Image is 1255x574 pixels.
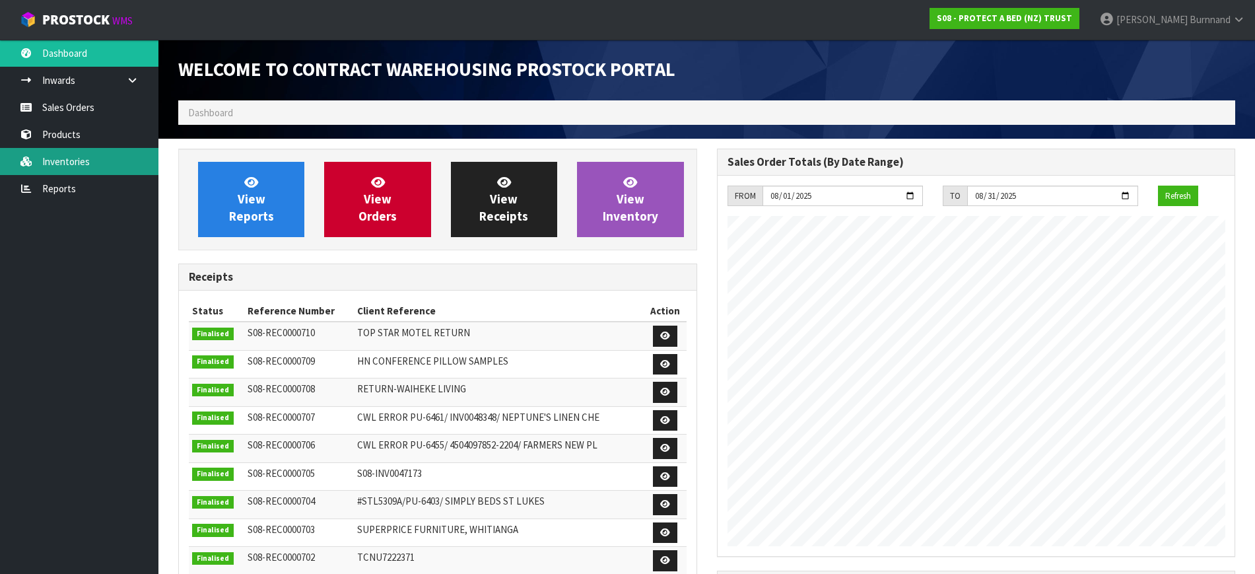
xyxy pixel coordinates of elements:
[943,186,967,207] div: TO
[192,412,234,425] span: Finalised
[357,523,518,536] span: SUPERPRICE FURNITURE, WHITIANGA
[1190,13,1231,26] span: Burnnand
[189,271,687,283] h3: Receipts
[229,174,274,224] span: View Reports
[357,467,422,480] span: S08-INV0047173
[188,106,233,119] span: Dashboard
[357,326,470,339] span: TOP STAR MOTEL RETURN
[357,382,466,395] span: RETURN-WAIHEKE LIVING
[357,495,545,507] span: #STL5309A/PU-6403/ SIMPLY BEDS ST LUKES
[1116,13,1188,26] span: [PERSON_NAME]
[248,439,315,451] span: S08-REC0000706
[728,156,1225,168] h3: Sales Order Totals (By Date Range)
[248,551,315,563] span: S08-REC0000702
[1158,186,1198,207] button: Refresh
[577,162,683,237] a: ViewInventory
[192,468,234,481] span: Finalised
[479,174,528,224] span: View Receipts
[357,355,508,367] span: HN CONFERENCE PILLOW SAMPLES
[644,301,686,322] th: Action
[937,13,1072,24] strong: S08 - PROTECT A BED (NZ) TRUST
[192,496,234,509] span: Finalised
[357,551,415,563] span: TCNU7222371
[354,301,644,322] th: Client Reference
[192,355,234,369] span: Finalised
[20,11,36,28] img: cube-alt.png
[603,174,658,224] span: View Inventory
[244,301,354,322] th: Reference Number
[248,411,315,423] span: S08-REC0000707
[189,301,244,322] th: Status
[324,162,430,237] a: ViewOrders
[248,326,315,339] span: S08-REC0000710
[357,411,599,423] span: CWL ERROR PU-6461/ INV0048348/ NEPTUNE'S LINEN CHE
[248,355,315,367] span: S08-REC0000709
[112,15,133,27] small: WMS
[192,328,234,341] span: Finalised
[192,524,234,537] span: Finalised
[728,186,763,207] div: FROM
[248,495,315,507] span: S08-REC0000704
[192,440,234,453] span: Finalised
[198,162,304,237] a: ViewReports
[248,382,315,395] span: S08-REC0000708
[357,439,597,451] span: CWL ERROR PU-6455/ 4504097852-2204/ FARMERS NEW PL
[358,174,397,224] span: View Orders
[248,523,315,536] span: S08-REC0000703
[451,162,557,237] a: ViewReceipts
[178,57,675,81] span: Welcome to Contract Warehousing ProStock Portal
[42,11,110,28] span: ProStock
[192,384,234,397] span: Finalised
[192,552,234,565] span: Finalised
[248,467,315,480] span: S08-REC0000705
